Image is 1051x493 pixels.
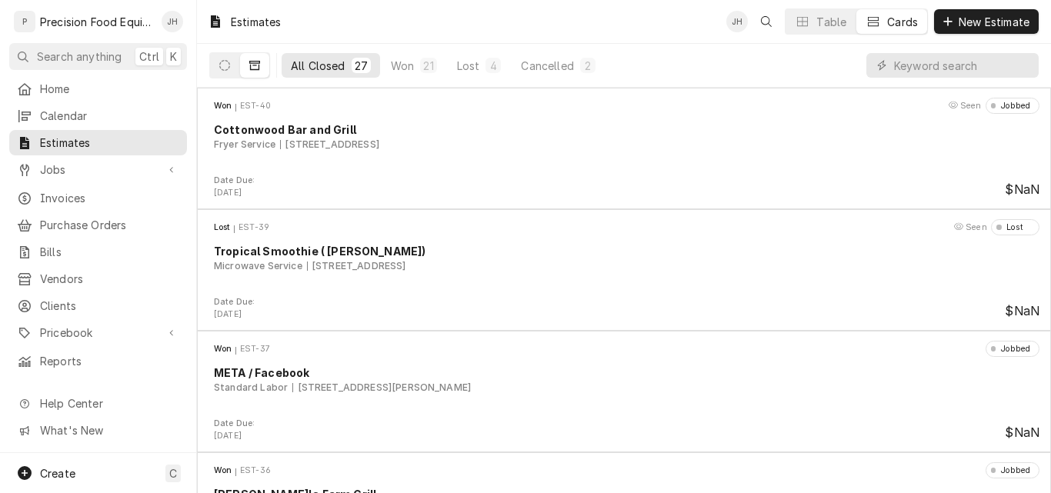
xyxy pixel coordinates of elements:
div: Object Subtext [214,381,1039,395]
button: Search anythingCtrlK [9,43,187,70]
a: Purchase Orders [9,212,187,238]
a: Go to What's New [9,418,187,443]
span: [DATE] [214,431,242,441]
span: C [169,465,177,481]
div: Card Header Secondary Content [981,462,1039,478]
input: Keyword search [894,53,1031,78]
div: Object Extra Context Footer Value [214,430,255,442]
span: Last seen Sun, Aug 17th, 2025 - 9:56 AM [963,222,987,232]
div: Object Title [214,243,1039,259]
div: Card Header Secondary Content [954,219,1039,235]
div: Object Subtext Primary [214,259,302,273]
div: 21 [423,58,433,74]
div: Invoice Card: EST-39 [197,209,1051,331]
div: Lost [457,58,480,74]
div: Object Status [986,341,1039,356]
div: Card Footer Primary Content [1005,302,1039,321]
div: Object Subtext Secondary [307,259,406,273]
div: Card Header [203,341,1045,356]
div: 4 [489,58,498,74]
div: Cancelled [521,58,573,74]
div: Card Header Primary Content [214,341,270,356]
div: Jobbed [996,100,1030,112]
a: Vendors [9,266,187,291]
a: Calendar [9,103,187,128]
div: P [14,11,35,32]
div: Card Header Primary Content [214,462,271,478]
span: Home [40,81,179,97]
span: Vendors [40,271,179,287]
div: Card Header Primary Content [214,219,269,235]
div: Object ID [240,343,270,355]
span: Reports [40,353,179,369]
div: 2 [583,58,592,74]
div: JH [162,11,183,32]
div: Object ID [240,100,271,112]
span: K [170,48,177,65]
span: Create [40,467,75,480]
a: Bills [9,239,187,265]
a: Reports [9,348,187,374]
div: Object Extra Context Footer Label [214,296,255,308]
div: Object Extra Context Footer Label [214,418,255,430]
div: Object State [214,100,236,112]
a: Go to Help Center [9,391,187,416]
div: Card Footer [203,175,1045,199]
div: 27 [355,58,368,74]
span: Bills [40,244,179,260]
div: Object ID [239,222,269,234]
div: Object Title [214,365,1039,381]
span: What's New [40,422,178,438]
div: Jobbed [996,465,1030,477]
div: Card Footer Primary Content [1005,424,1039,442]
div: Card Footer Primary Content [1005,181,1039,199]
div: Object Status [991,219,1039,235]
div: Object ID [240,465,271,477]
div: Card Body [203,243,1045,273]
a: Invoices [9,185,187,211]
a: Home [9,76,187,102]
div: Card Footer Extra Context [214,418,255,442]
span: Ctrl [139,48,159,65]
span: Clients [40,298,179,314]
div: Card Header Secondary Content [981,341,1039,356]
button: New Estimate [934,9,1039,34]
button: Open search [754,9,779,34]
div: Object Subtext Primary [214,138,275,152]
div: Card Footer Extra Context [214,296,255,321]
span: [DATE] [214,309,242,319]
span: Invoices [40,190,179,206]
div: Object Extra Context Footer Value [214,308,255,321]
div: Object Subtext [214,138,1039,152]
div: JH [726,11,748,32]
div: Card Footer Extra Context [214,175,255,199]
div: All Closed [291,58,345,74]
a: Estimates [9,130,187,155]
div: Jason Hertel's Avatar [726,11,748,32]
span: Last seen Fri, Aug 15th, 2025 - 12:19 PM [958,101,982,111]
span: Help Center [40,395,178,411]
a: Clients [9,293,187,318]
span: Jobs [40,162,156,178]
span: New Estimate [956,14,1033,30]
div: Card Footer [203,296,1045,321]
div: Object Subtext Primary [214,381,288,395]
a: Go to Pricebook [9,320,187,345]
div: Precision Food Equipment LLC [40,14,153,30]
div: Invoice Card: EST-37 [197,331,1051,452]
div: Card Header Secondary Content [949,98,1039,113]
div: Object State [214,465,236,477]
div: Object State [214,343,236,355]
div: Card Header [203,219,1045,235]
div: Object State [214,222,235,234]
span: Pricebook [40,325,156,341]
span: Calendar [40,108,179,124]
div: Object Status [986,462,1039,478]
span: [DATE] [214,188,242,198]
div: Object Status [986,98,1039,113]
div: Object Extra Context Footer Value [214,187,255,199]
div: Card Header [203,98,1045,113]
div: Card Footer [203,418,1045,442]
div: Object Extra Context Footer Label [214,175,255,187]
div: Lost [1002,222,1024,234]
